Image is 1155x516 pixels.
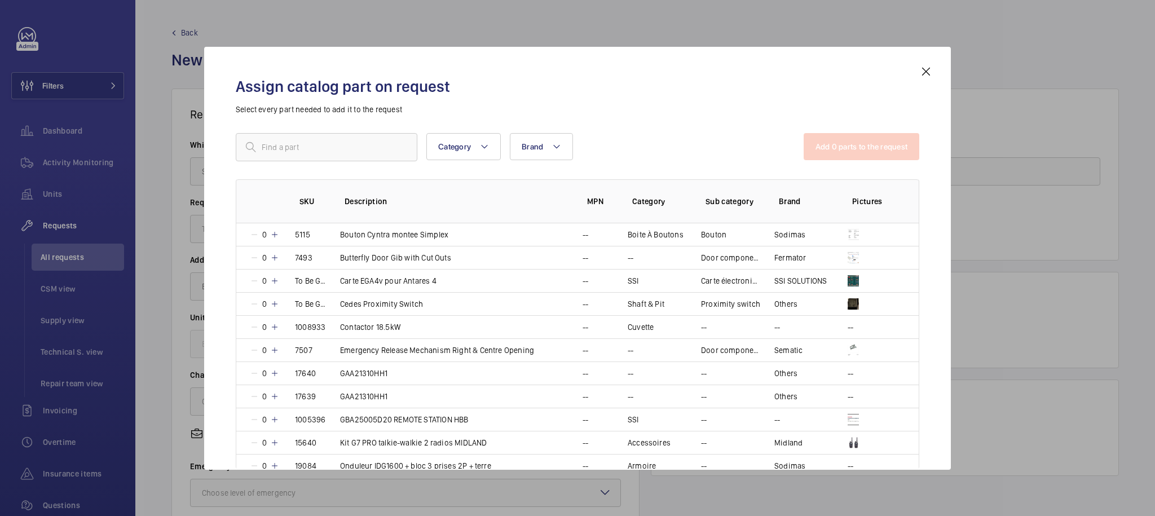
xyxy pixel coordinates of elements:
[522,142,543,151] span: Brand
[628,345,633,356] p: --
[774,298,797,310] p: Others
[426,133,501,160] button: Category
[236,104,919,115] p: Select every part needed to add it to the request
[340,275,437,286] p: Carte EGA4v pour Antares 4
[340,368,387,379] p: GAA21310HH1
[848,252,859,263] img: 5O8BYpR-rheKcKMWv498QdRmVVCFLkcR-0rVq8VlFK5iaEb5.png
[340,252,451,263] p: Butterfly Door Gib with Cut Outs
[804,133,920,160] button: Add 0 parts to the request
[340,391,387,402] p: GAA21310HH1
[583,252,588,263] p: --
[583,414,588,425] p: --
[628,414,639,425] p: SSI
[583,460,588,471] p: --
[774,229,805,240] p: Sodimas
[340,345,534,356] p: Emergency Release Mechanism Right & Centre Opening
[774,391,797,402] p: Others
[628,368,633,379] p: --
[583,437,588,448] p: --
[774,368,797,379] p: Others
[628,321,654,333] p: Cuvette
[583,368,588,379] p: --
[259,391,270,402] p: 0
[848,275,859,286] img: CJZ0Zc2bG8man2BcogYjG4QBt03muVoJM3XzIlbM4XRvMfr7.png
[701,321,707,333] p: --
[340,437,487,448] p: Kit G7 PRO talkie-walkie 2 radios MIDLAND
[706,196,761,207] p: Sub category
[848,345,859,356] img: iDiDZI9L968JTgxBhqAA3GXtu6eyozIi-QdPokduLd3zVz3_.jpeg
[583,391,588,402] p: --
[295,368,316,379] p: 17640
[295,345,312,356] p: 7507
[628,437,671,448] p: Accessoires
[259,275,270,286] p: 0
[259,229,270,240] p: 0
[259,321,270,333] p: 0
[340,460,491,471] p: Onduleur IDG1600 + bloc 3 prises 2P + terre
[774,275,827,286] p: SSI SOLUTIONS
[345,196,569,207] p: Description
[628,229,684,240] p: Boite À Boutons
[340,229,448,240] p: Bouton Cyntra montee Simplex
[299,196,327,207] p: SKU
[295,460,316,471] p: 19084
[236,133,417,161] input: Find a part
[848,368,853,379] p: --
[628,391,633,402] p: --
[774,460,805,471] p: Sodimas
[583,275,588,286] p: --
[295,298,327,310] p: To Be Generated
[701,229,726,240] p: Bouton
[259,368,270,379] p: 0
[848,321,853,333] p: --
[848,437,859,448] img: kk3TmbOYGquXUPLvN6SdosqAc-8_aV5Jaaivo0a5V83nLE68.png
[259,414,270,425] p: 0
[632,196,687,207] p: Category
[340,298,423,310] p: Cedes Proximity Switch
[701,391,707,402] p: --
[852,196,896,207] p: Pictures
[848,414,859,425] img: tAslpmMaGVarH-ItsnIgCEYEQz4qM11pPSp5BVkrO3V6mnZg.png
[774,437,803,448] p: Midland
[628,298,664,310] p: Shaft & Pit
[848,298,859,310] img: h6SP9JDxqz0TF0uNc_qScYnGn9iDrft9w6giWp_-A4GSVAru.png
[259,298,270,310] p: 0
[701,252,761,263] p: Door components
[295,391,316,402] p: 17639
[628,275,639,286] p: SSI
[774,321,780,333] p: --
[259,345,270,356] p: 0
[295,414,325,425] p: 1005396
[701,437,707,448] p: --
[701,275,761,286] p: Carte électronique
[701,460,707,471] p: --
[701,414,707,425] p: --
[340,414,468,425] p: GBA25005D20 REMOTE STATION HBB
[701,298,760,310] p: Proximity switch
[583,321,588,333] p: --
[774,345,803,356] p: Sematic
[701,368,707,379] p: --
[779,196,834,207] p: Brand
[583,345,588,356] p: --
[848,229,859,240] img: g3a49nfdYcSuQfseZNAG9Il-olRDJnLUGo71PhoUjj9uzZrS.png
[259,252,270,263] p: 0
[848,460,853,471] p: --
[259,460,270,471] p: 0
[774,252,806,263] p: Fermator
[848,391,853,402] p: --
[259,437,270,448] p: 0
[628,460,656,471] p: Armoire
[236,76,919,97] h2: Assign catalog part on request
[340,321,400,333] p: Contactor 18.5kW
[583,229,588,240] p: --
[774,414,780,425] p: --
[438,142,471,151] span: Category
[587,196,614,207] p: MPN
[510,133,573,160] button: Brand
[295,252,312,263] p: 7493
[628,252,633,263] p: --
[583,298,588,310] p: --
[295,275,327,286] p: To Be Generated
[701,345,761,356] p: Door components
